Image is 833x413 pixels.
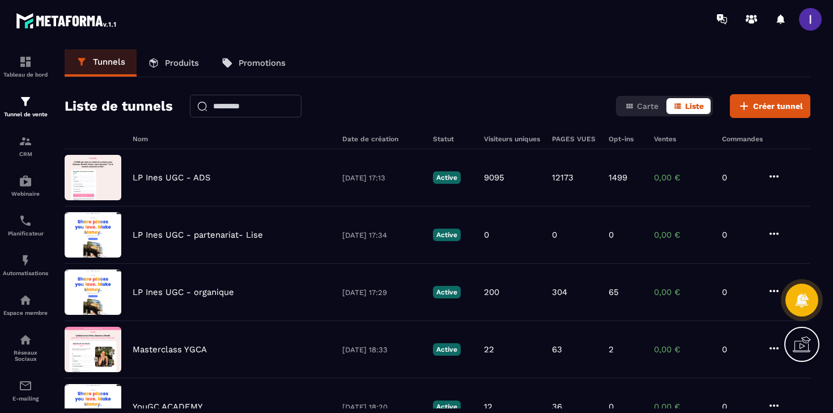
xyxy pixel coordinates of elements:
[3,111,48,117] p: Tunnel de vente
[609,344,614,355] p: 2
[722,344,756,355] p: 0
[730,94,810,118] button: Créer tunnel
[19,55,32,69] img: formation
[609,287,619,297] p: 65
[93,57,125,67] p: Tunnels
[3,245,48,285] a: automationsautomationsAutomatisations
[654,287,711,297] p: 0,00 €
[654,172,711,183] p: 0,00 €
[3,205,48,245] a: schedulerschedulerPlanificateur
[484,287,499,297] p: 200
[342,345,422,354] p: [DATE] 18:33
[722,135,763,143] h6: Commandes
[3,349,48,362] p: Réseaux Sociaux
[552,402,562,412] p: 36
[3,47,48,86] a: formationformationTableau de bord
[654,230,711,240] p: 0,00 €
[3,230,48,237] p: Planificateur
[342,135,422,143] h6: Date de création
[133,230,263,240] p: LP Ines UGC - partenariat- Lise
[552,344,562,355] p: 63
[3,370,48,410] a: emailemailE-mailing
[654,402,711,412] p: 0,00 €
[3,151,48,157] p: CRM
[65,49,137,77] a: Tunnels
[609,402,614,412] p: 0
[3,270,48,276] p: Automatisations
[618,98,665,114] button: Carte
[342,231,422,239] p: [DATE] 17:34
[3,166,48,205] a: automationsautomationsWebinaire
[3,86,48,126] a: formationformationTunnel de vente
[609,135,643,143] h6: Opt-ins
[3,71,48,78] p: Tableau de bord
[16,10,118,31] img: logo
[65,212,121,258] img: image
[3,395,48,402] p: E-mailing
[654,135,711,143] h6: Ventes
[685,102,704,111] span: Liste
[484,135,541,143] h6: Visiteurs uniques
[433,171,461,184] p: Active
[3,285,48,324] a: automationsautomationsEspace membre
[484,344,494,355] p: 22
[133,344,207,355] p: Masterclass YGCA
[3,191,48,197] p: Webinaire
[484,402,492,412] p: 12
[137,49,210,77] a: Produits
[484,172,504,183] p: 9095
[342,174,422,182] p: [DATE] 17:13
[65,155,121,200] img: image
[552,135,597,143] h6: PAGES VUES
[609,230,614,240] p: 0
[19,333,32,347] img: social-network
[753,100,803,112] span: Créer tunnel
[210,49,297,77] a: Promotions
[19,379,32,393] img: email
[552,287,567,297] p: 304
[609,172,627,183] p: 1499
[433,229,461,241] p: Active
[342,403,422,411] p: [DATE] 18:20
[433,343,461,356] p: Active
[3,310,48,316] p: Espace membre
[722,230,756,240] p: 0
[342,288,422,297] p: [DATE] 17:29
[3,126,48,166] a: formationformationCRM
[19,293,32,307] img: automations
[133,172,211,183] p: LP Ines UGC - ADS
[65,95,173,117] h2: Liste de tunnels
[19,174,32,188] img: automations
[433,401,461,413] p: Active
[19,134,32,148] img: formation
[19,254,32,267] img: automations
[552,230,557,240] p: 0
[19,214,32,227] img: scheduler
[666,98,711,114] button: Liste
[722,172,756,183] p: 0
[65,327,121,372] img: image
[433,286,461,298] p: Active
[484,230,489,240] p: 0
[654,344,711,355] p: 0,00 €
[133,287,234,297] p: LP Ines UGC - organique
[552,172,573,183] p: 12173
[722,287,756,297] p: 0
[637,102,658,111] span: Carte
[133,135,331,143] h6: Nom
[19,95,32,108] img: formation
[3,324,48,370] a: social-networksocial-networkRéseaux Sociaux
[239,58,286,68] p: Promotions
[433,135,473,143] h6: Statut
[165,58,199,68] p: Produits
[722,402,756,412] p: 0
[65,269,121,315] img: image
[133,402,203,412] p: YouGC ACADEMY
